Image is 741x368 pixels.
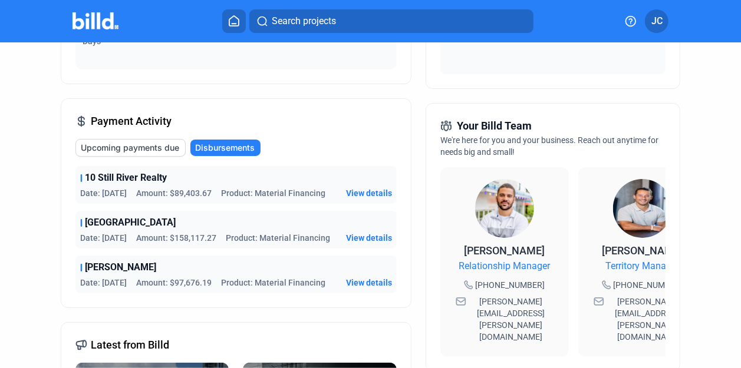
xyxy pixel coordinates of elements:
span: Relationship Manager [459,259,550,273]
span: Territory Manager [605,259,679,273]
span: Product: Material Financing [221,277,325,289]
span: Amount: $158,117.27 [136,232,216,244]
span: [PERSON_NAME][EMAIL_ADDRESS][PERSON_NAME][DOMAIN_NAME] [607,296,691,343]
span: Date: [DATE] [80,277,127,289]
span: Search projects [272,14,336,28]
span: Date: [DATE] [80,232,127,244]
img: Territory Manager [613,179,672,238]
span: [PERSON_NAME] [464,244,545,257]
span: [GEOGRAPHIC_DATA] [85,216,176,230]
button: View details [346,232,392,244]
button: View details [346,277,392,289]
button: View details [346,187,392,199]
span: Payment Activity [91,113,172,130]
span: [PERSON_NAME][EMAIL_ADDRESS][PERSON_NAME][DOMAIN_NAME] [469,296,554,343]
span: We're here for you and your business. Reach out anytime for needs big and small! [440,135,658,157]
span: Date: [DATE] [80,187,127,199]
span: [PHONE_NUMBER] [614,279,683,291]
button: Disbursements [190,140,261,156]
img: Relationship Manager [475,179,534,238]
span: JC [651,14,663,28]
span: Amount: $97,676.19 [136,277,212,289]
button: Upcoming payments due [75,139,186,157]
span: Amount: $89,403.67 [136,187,212,199]
span: Latest from Billd [91,337,169,353]
span: Product: Material Financing [221,187,325,199]
span: [PERSON_NAME] [85,260,156,274]
button: Search projects [249,9,533,33]
span: Product: Material Financing [226,232,330,244]
button: JC [645,9,668,33]
span: Upcoming payments due [81,142,179,154]
span: [PERSON_NAME] [602,244,683,257]
span: Disbursements [195,142,255,154]
span: Your Billd Team [457,118,532,134]
img: Billd Company Logo [73,12,119,29]
span: [PHONE_NUMBER] [476,279,545,291]
span: 10 Still River Realty [85,171,167,185]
